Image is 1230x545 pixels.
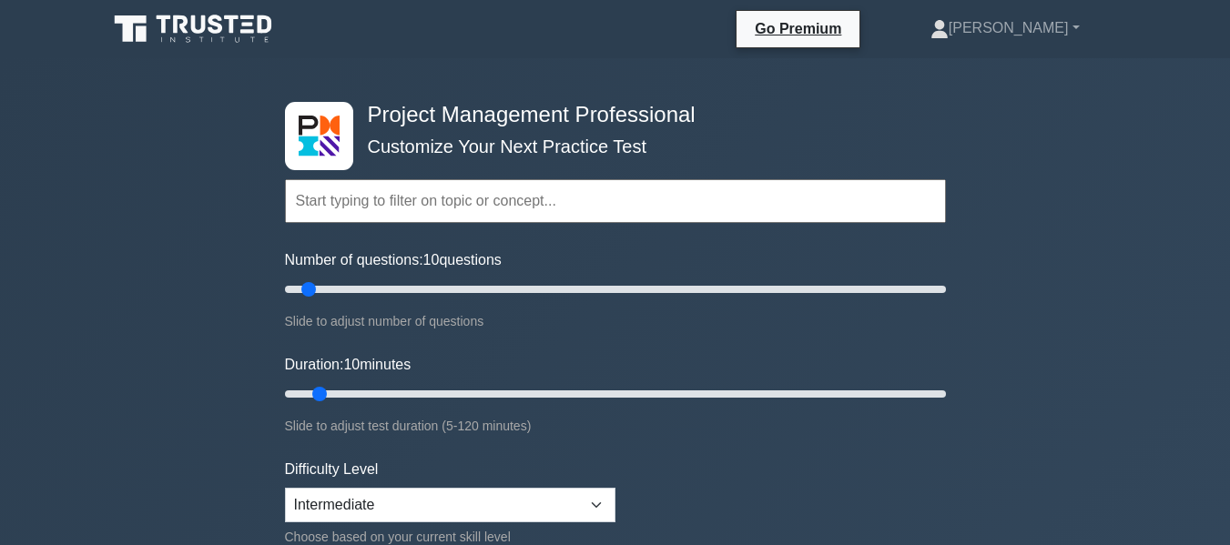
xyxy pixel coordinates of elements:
[285,459,379,480] label: Difficulty Level
[887,10,1123,46] a: [PERSON_NAME]
[744,17,852,40] a: Go Premium
[361,102,857,128] h4: Project Management Professional
[285,249,502,271] label: Number of questions: questions
[285,415,946,437] div: Slide to adjust test duration (5-120 minutes)
[423,252,440,267] span: 10
[285,354,412,376] label: Duration: minutes
[343,357,360,372] span: 10
[285,310,946,332] div: Slide to adjust number of questions
[285,179,946,223] input: Start typing to filter on topic or concept...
